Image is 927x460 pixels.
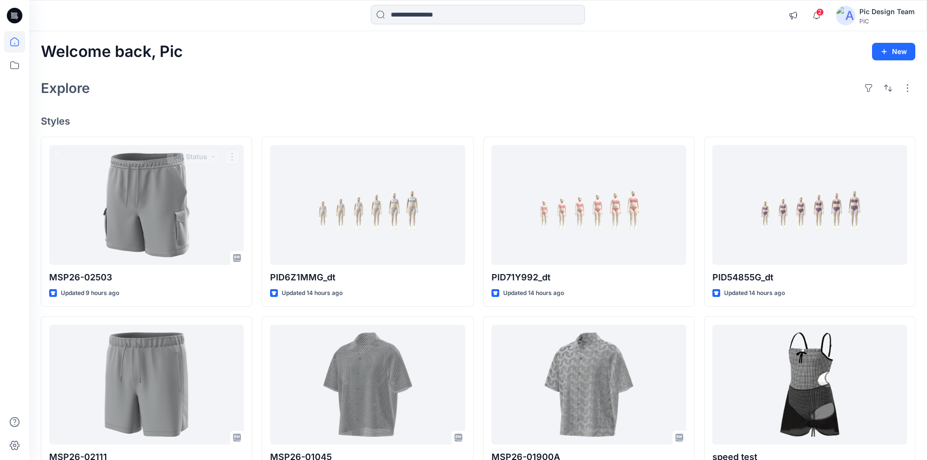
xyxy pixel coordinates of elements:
p: PID71Y992_dt [491,271,686,284]
a: MSP26-01900A [491,325,686,445]
h2: Explore [41,80,90,96]
a: MSP26-02111 [49,325,244,445]
p: Updated 14 hours ago [282,288,343,298]
a: PID71Y992_dt [491,145,686,265]
p: Updated 14 hours ago [724,288,785,298]
p: Updated 14 hours ago [503,288,564,298]
a: speed test [712,325,907,445]
p: Updated 9 hours ago [61,288,119,298]
p: PID6Z1MMG_dt [270,271,465,284]
button: New [872,43,915,60]
p: PID54855G_dt [712,271,907,284]
a: PID54855G_dt [712,145,907,265]
h4: Styles [41,115,915,127]
h2: Welcome back, Pic [41,43,183,61]
a: PID6Z1MMG_dt [270,145,465,265]
img: avatar [836,6,855,25]
div: PIC [859,18,915,25]
a: MSP26-01045 [270,325,465,445]
span: 2 [816,8,824,16]
div: Pic Design Team [859,6,915,18]
a: MSP26-02503 [49,145,244,265]
p: MSP26-02503 [49,271,244,284]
